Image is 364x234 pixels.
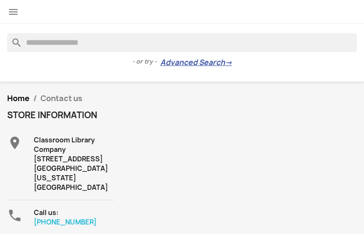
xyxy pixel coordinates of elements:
i: search [7,33,19,45]
i:  [8,6,19,18]
div: Call us: [34,208,114,227]
i:  [7,135,22,150]
a: [PHONE_NUMBER] [34,217,97,226]
span: - or try - [132,57,160,66]
span: Contact us [40,93,82,103]
span: → [225,58,232,67]
i:  [7,208,22,223]
a: Home [7,93,30,103]
div: Classroom Library Company [STREET_ADDRESS] [GEOGRAPHIC_DATA][US_STATE] [GEOGRAPHIC_DATA] [34,135,114,192]
input: Search [7,33,357,52]
h4: Store information [7,111,114,120]
a: Advanced Search→ [160,58,232,67]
